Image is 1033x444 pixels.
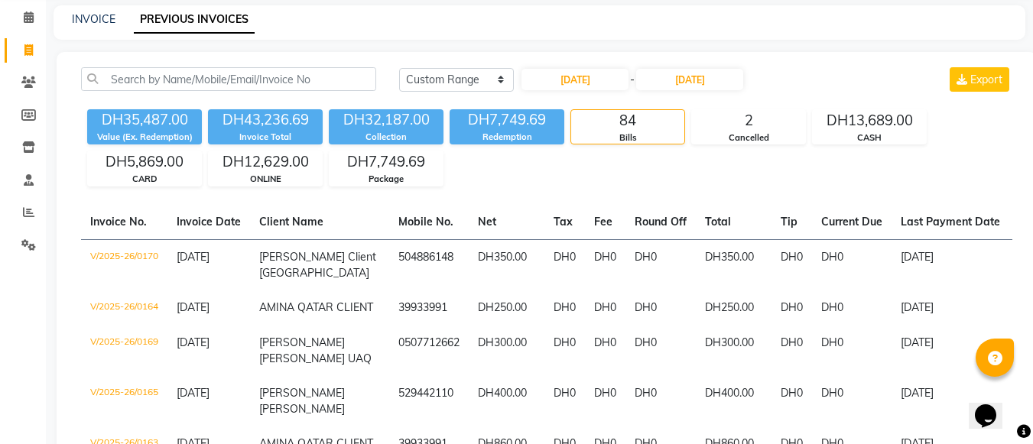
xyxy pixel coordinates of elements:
span: [PERSON_NAME] [PERSON_NAME] UAQ [259,335,372,365]
td: DH0 [544,290,585,326]
span: Export [970,73,1002,86]
div: CARD [88,173,201,186]
td: DH0 [585,326,625,376]
td: DH250.00 [696,290,772,326]
td: 39933991 [389,290,469,326]
div: DH7,749.69 [330,151,443,173]
td: V/2025-26/0165 [81,376,167,426]
td: DH0 [625,376,696,426]
td: DH300.00 [469,326,544,376]
td: DH0 [812,376,892,426]
input: Start Date [521,69,629,90]
td: DH300.00 [696,326,772,376]
td: DH350.00 [469,239,544,290]
td: DH0 [812,326,892,376]
div: DH12,629.00 [209,151,322,173]
span: [PERSON_NAME] Client [GEOGRAPHIC_DATA] [259,250,376,280]
td: DH400.00 [696,376,772,426]
span: [DATE] [177,386,210,400]
div: Collection [329,131,443,144]
td: [DATE] [892,239,1009,290]
div: Package [330,173,443,186]
span: Mobile No. [398,215,453,228]
div: DH32,187.00 [329,109,443,131]
td: 529442110 [389,376,469,426]
td: DH0 [772,376,812,426]
div: Cancelled [692,131,805,144]
div: CASH [813,131,926,144]
input: Search by Name/Mobile/Email/Invoice No [81,67,376,91]
td: DH0 [585,376,625,426]
span: Client Name [259,215,323,228]
td: [DATE] [892,290,1009,326]
div: Bills [571,131,684,144]
button: Export [950,67,1009,92]
div: DH7,749.69 [450,109,564,131]
td: DH0 [625,326,696,376]
a: PREVIOUS INVOICES [134,6,255,34]
td: DH0 [812,239,892,290]
span: Total [705,215,731,228]
td: DH0 [625,239,696,290]
td: DH0 [544,239,585,290]
td: DH400.00 [469,376,544,426]
iframe: chat widget [969,383,1018,429]
span: [PERSON_NAME] [PERSON_NAME] [259,386,345,416]
div: DH13,689.00 [813,110,926,131]
td: DH0 [544,376,585,426]
span: Net [478,215,496,228]
span: Last Payment Date [901,215,1000,228]
td: DH0 [625,290,696,326]
div: 84 [571,110,684,131]
span: - [630,72,635,88]
td: 504886148 [389,239,469,290]
span: Current Due [821,215,882,228]
span: Invoice Date [177,215,241,228]
td: DH250.00 [469,290,544,326]
div: ONLINE [209,173,322,186]
span: [DATE] [177,335,210,349]
input: End Date [636,69,743,90]
td: DH350.00 [696,239,772,290]
td: DH0 [812,290,892,326]
td: DH0 [544,326,585,376]
div: 2 [692,110,805,131]
span: Invoice No. [90,215,147,228]
td: 0507712662 [389,326,469,376]
span: Round Off [635,215,687,228]
span: Fee [594,215,612,228]
div: Value (Ex. Redemption) [87,131,202,144]
td: DH0 [772,239,812,290]
span: [DATE] [177,250,210,264]
div: DH35,487.00 [87,109,202,131]
td: DH0 [772,290,812,326]
td: V/2025-26/0164 [81,290,167,326]
div: DH43,236.69 [208,109,323,131]
span: AMINA QATAR CLIENT [259,300,373,314]
td: [DATE] [892,376,1009,426]
td: V/2025-26/0170 [81,239,167,290]
td: DH0 [585,239,625,290]
a: INVOICE [72,12,115,26]
span: Tip [781,215,797,228]
span: Tax [554,215,573,228]
div: DH5,869.00 [88,151,201,173]
div: Redemption [450,131,564,144]
td: DH0 [772,326,812,376]
td: DH0 [585,290,625,326]
td: [DATE] [892,326,1009,376]
td: V/2025-26/0169 [81,326,167,376]
div: Invoice Total [208,131,323,144]
span: [DATE] [177,300,210,314]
